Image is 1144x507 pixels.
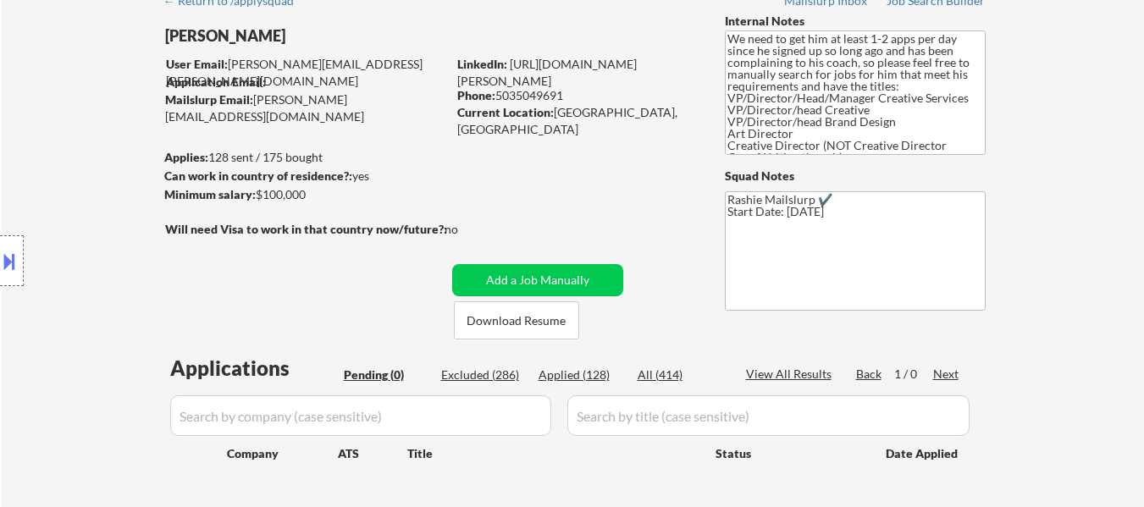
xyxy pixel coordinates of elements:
div: Internal Notes [725,13,986,30]
div: Status [716,438,861,468]
div: ATS [338,445,407,462]
div: [PERSON_NAME] [165,25,513,47]
div: Pending (0) [344,366,428,383]
div: Company [227,445,338,462]
div: Back [856,366,883,383]
div: [PERSON_NAME][EMAIL_ADDRESS][PERSON_NAME][DOMAIN_NAME] [166,56,446,89]
div: Applied (128) [539,366,623,383]
a: [URL][DOMAIN_NAME][PERSON_NAME] [457,57,637,88]
input: Search by company (case sensitive) [170,395,551,436]
div: [GEOGRAPHIC_DATA], [GEOGRAPHIC_DATA] [457,104,697,137]
strong: Application Email: [166,74,266,89]
input: Search by title (case sensitive) [567,395,970,436]
strong: Will need Visa to work in that country now/future?: [165,222,447,236]
div: 128 sent / 175 bought [164,149,446,166]
div: All (414) [638,366,722,383]
button: Add a Job Manually [452,264,623,296]
div: no [445,221,493,238]
button: Download Resume [454,301,579,339]
div: 5035049691 [457,87,697,104]
div: $100,000 [164,186,446,203]
div: Squad Notes [725,168,986,185]
div: Excluded (286) [441,366,526,383]
div: Date Applied [886,445,960,462]
strong: User Email: [166,57,228,71]
div: Next [933,366,960,383]
div: [PERSON_NAME][EMAIL_ADDRESS][DOMAIN_NAME] [165,91,446,124]
strong: Phone: [457,88,495,102]
strong: LinkedIn: [457,57,507,71]
div: View All Results [746,366,837,383]
div: Title [407,445,699,462]
div: 1 / 0 [894,366,933,383]
strong: Mailslurp Email: [165,92,253,107]
strong: Current Location: [457,105,554,119]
